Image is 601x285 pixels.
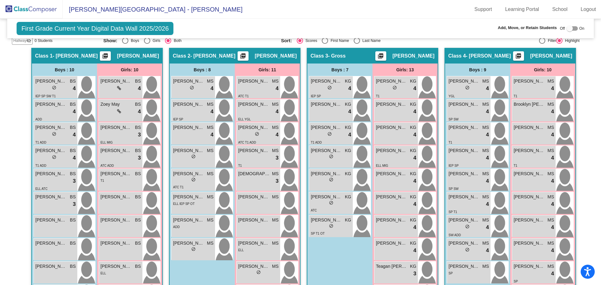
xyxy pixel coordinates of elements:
[486,84,489,93] span: 4
[307,64,372,76] div: Boys : 7
[128,38,139,43] div: Boys
[414,131,416,139] span: 4
[35,187,48,191] span: ELL ATC
[52,155,56,159] span: do_not_disturb_alt
[311,94,321,98] span: IEP SP
[414,84,416,93] span: 4
[173,118,183,121] span: IEP SP
[547,124,554,131] span: MS
[135,263,141,270] span: BS
[345,217,351,223] span: KG
[576,4,601,14] a: Logout
[238,240,270,247] span: [PERSON_NAME]
[35,164,46,167] span: T1 ADD
[547,240,554,247] span: MS
[327,85,332,90] span: do_not_disturb_alt
[70,124,76,131] span: BS
[135,101,141,108] span: BS
[173,225,180,229] span: ADD
[239,53,247,62] mat-icon: picture_as_pdf
[207,78,213,84] span: MS
[173,186,184,189] span: ATC T1
[303,38,317,43] div: Scores
[272,263,279,270] span: MS
[235,64,300,76] div: Girls: 11
[35,94,56,98] span: IEP SP SW T1
[449,240,480,247] span: [PERSON_NAME]
[272,124,279,131] span: MS
[410,217,416,223] span: KG
[376,78,407,84] span: [PERSON_NAME]
[135,124,141,131] span: BS
[414,108,416,116] span: 4
[100,240,132,247] span: [PERSON_NAME]
[100,194,132,200] span: [PERSON_NAME]
[449,124,480,131] span: [PERSON_NAME] [PERSON_NAME]
[70,78,76,84] span: BS
[211,108,213,116] span: 4
[465,224,470,229] span: do_not_disturb_alt
[173,217,204,223] span: [PERSON_NAME]
[560,26,565,31] span: Off
[414,200,416,208] span: 4
[100,170,132,177] span: [PERSON_NAME]
[52,85,56,90] span: do_not_disturb_alt
[238,164,242,167] span: T1
[482,263,489,270] span: MS
[211,131,213,139] span: 4
[514,170,545,177] span: [PERSON_NAME]
[376,94,380,98] span: T1
[329,177,333,182] span: do_not_disturb_alt
[410,101,416,108] span: KG
[482,101,489,108] span: MS
[100,78,132,84] span: [PERSON_NAME]
[514,147,545,154] span: [PERSON_NAME]
[486,200,489,208] span: 4
[311,101,342,108] span: [PERSON_NAME]
[376,124,407,131] span: [PERSON_NAME]
[410,263,416,270] span: KG
[281,38,454,44] mat-radio-group: Select an option
[547,101,554,108] span: MS
[376,263,407,270] span: Teagan [PERSON_NAME]
[449,78,480,84] span: [PERSON_NAME]
[238,248,244,252] span: ELL
[449,164,459,167] span: IEP SP
[35,240,67,247] span: [PERSON_NAME]
[482,240,489,247] span: MS
[238,263,270,270] span: [PERSON_NAME]
[171,38,182,43] div: Both
[376,147,407,154] span: [PERSON_NAME]
[238,147,270,154] span: [PERSON_NAME]
[579,26,584,31] span: On
[70,101,76,108] span: BS
[465,85,470,90] span: do_not_disturb_alt
[376,101,407,108] span: [PERSON_NAME]
[345,170,351,177] span: KG
[256,270,261,274] span: do_not_disturb_alt
[545,38,556,43] div: Filter
[207,240,213,247] span: MS
[449,187,459,191] span: SP SW
[449,147,480,154] span: [PERSON_NAME]
[100,141,113,144] span: ELL MIG
[514,94,517,98] span: T1
[35,263,67,270] span: [PERSON_NAME]
[276,154,279,162] span: 3
[272,101,279,108] span: MS
[135,240,141,247] span: BS
[70,263,76,270] span: BS
[255,53,297,59] span: [PERSON_NAME]
[562,38,580,43] div: Highlight
[547,4,573,14] a: School
[482,124,489,131] span: MS
[410,170,416,177] span: KG
[449,118,459,121] span: SP SW
[329,201,333,205] span: do_not_disturb_alt
[486,131,489,139] span: 4
[486,177,489,185] span: 4
[311,124,342,131] span: [PERSON_NAME]
[272,194,279,200] span: MS
[101,53,109,62] mat-icon: picture_as_pdf
[376,217,407,223] span: [PERSON_NAME]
